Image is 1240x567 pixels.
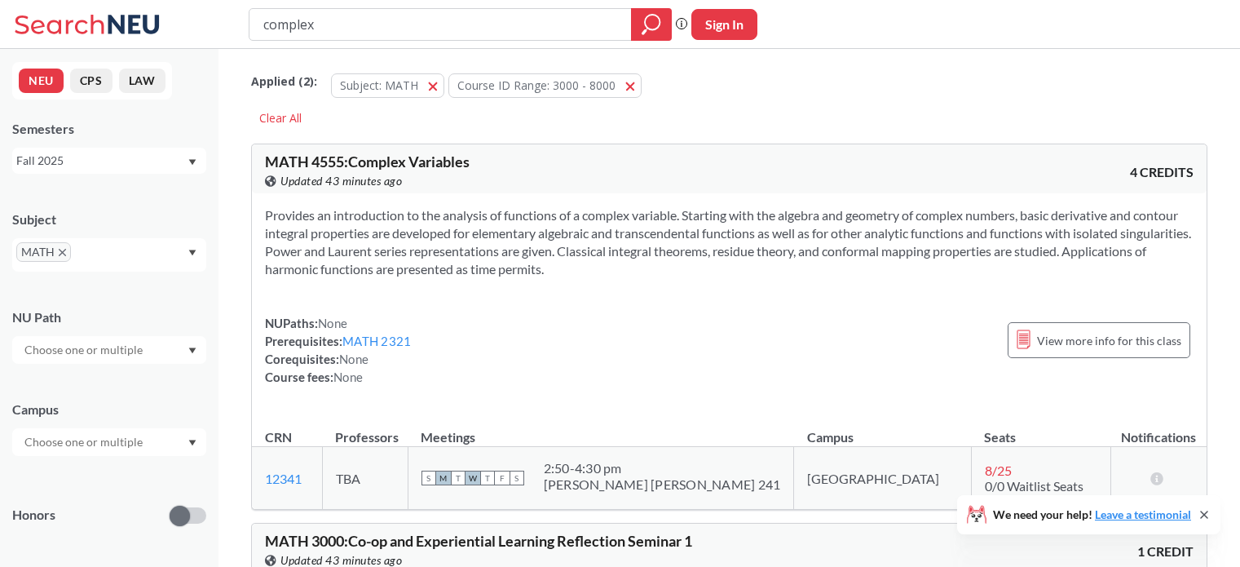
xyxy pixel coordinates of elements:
[421,471,436,485] span: S
[265,206,1194,278] section: Provides an introduction to the analysis of functions of a complex variable. Starting with the al...
[510,471,524,485] span: S
[691,9,757,40] button: Sign In
[251,106,310,131] div: Clear All
[12,401,206,419] div: Campus
[280,172,402,190] span: Updated 43 minutes ago
[1111,412,1207,447] th: Notifications
[448,73,642,98] button: Course ID Range: 3000 - 8000
[340,78,418,93] span: Subject: MATH
[1095,507,1191,521] a: Leave a testimonial
[322,447,408,510] td: TBA
[188,440,196,446] svg: Dropdown arrow
[794,412,971,447] th: Campus
[265,428,292,446] div: CRN
[188,159,196,166] svg: Dropdown arrow
[1137,543,1194,560] span: 1 CREDIT
[985,463,1012,478] span: 8 / 25
[480,471,495,485] span: T
[794,447,971,510] td: [GEOGRAPHIC_DATA]
[544,460,781,476] div: 2:50 - 4:30 pm
[59,249,66,256] svg: X to remove pill
[265,471,302,486] a: 12341
[16,340,153,360] input: Choose one or multiple
[339,352,368,366] span: None
[16,242,71,262] span: MATHX to remove pill
[16,432,153,452] input: Choose one or multiple
[12,210,206,228] div: Subject
[408,412,794,447] th: Meetings
[12,308,206,326] div: NU Path
[12,148,206,174] div: Fall 2025Dropdown arrow
[451,471,466,485] span: T
[188,348,196,354] svg: Dropdown arrow
[1130,163,1194,181] span: 4 CREDITS
[333,370,363,384] span: None
[265,314,411,386] div: NUPaths: Prerequisites: Corequisites: Course fees:
[265,532,692,550] span: MATH 3000 : Co-op and Experiential Learning Reflection Seminar 1
[322,412,408,447] th: Professors
[119,69,165,93] button: LAW
[251,73,317,91] span: Applied ( 2 ):
[631,8,672,41] div: magnifying glass
[70,69,113,93] button: CPS
[19,69,64,93] button: NEU
[1037,330,1181,351] span: View more info for this class
[262,11,620,38] input: Class, professor, course number, "phrase"
[265,153,470,171] span: MATH 4555 : Complex Variables
[12,506,55,525] p: Honors
[436,471,451,485] span: M
[985,478,1083,494] span: 0/0 Waitlist Seats
[331,73,444,98] button: Subject: MATH
[12,336,206,364] div: Dropdown arrow
[642,13,661,36] svg: magnifying glass
[495,471,510,485] span: F
[12,428,206,456] div: Dropdown arrow
[993,509,1191,520] span: We need your help!
[971,412,1111,447] th: Seats
[12,238,206,272] div: MATHX to remove pillDropdown arrow
[16,152,187,170] div: Fall 2025
[12,120,206,138] div: Semesters
[318,316,347,330] span: None
[544,476,781,493] div: [PERSON_NAME] [PERSON_NAME] 241
[342,334,411,348] a: MATH 2321
[457,78,616,93] span: Course ID Range: 3000 - 8000
[188,250,196,256] svg: Dropdown arrow
[466,471,480,485] span: W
